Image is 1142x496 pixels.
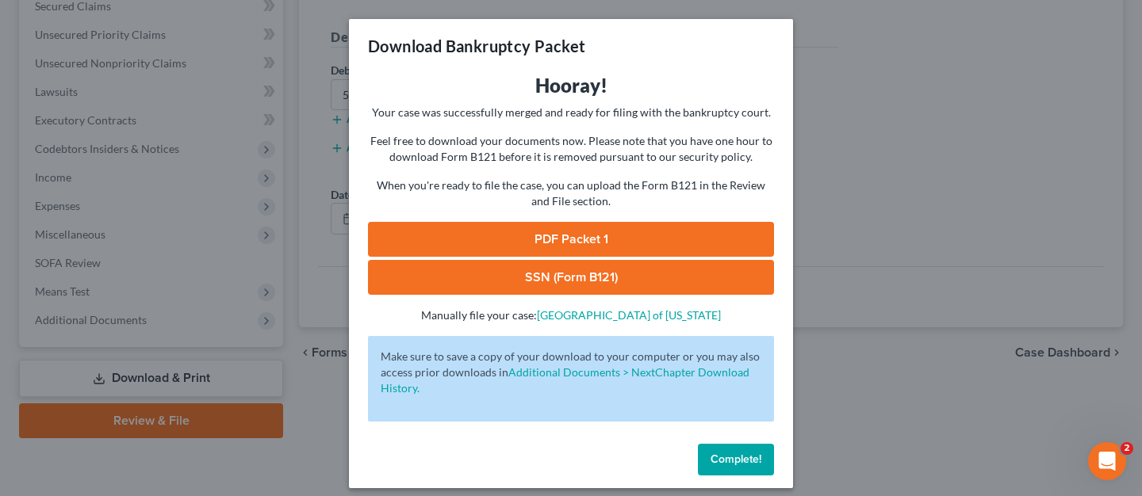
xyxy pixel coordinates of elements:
iframe: Intercom live chat [1088,442,1126,480]
span: 2 [1121,442,1133,455]
h3: Download Bankruptcy Packet [368,35,585,57]
button: Complete! [698,444,774,475]
a: [GEOGRAPHIC_DATA] of [US_STATE] [537,308,721,322]
h3: Hooray! [368,73,774,98]
p: Feel free to download your documents now. Please note that you have one hour to download Form B12... [368,133,774,165]
a: SSN (Form B121) [368,260,774,295]
p: When you're ready to file the case, you can upload the Form B121 in the Review and File section. [368,177,774,209]
p: Your case was successfully merged and ready for filing with the bankruptcy court. [368,105,774,120]
p: Manually file your case: [368,307,774,323]
span: Complete! [711,452,761,466]
a: Additional Documents > NextChapter Download History. [381,365,749,395]
a: PDF Packet 1 [368,222,774,257]
p: Make sure to save a copy of your download to your computer or you may also access prior downloads in [381,349,761,396]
